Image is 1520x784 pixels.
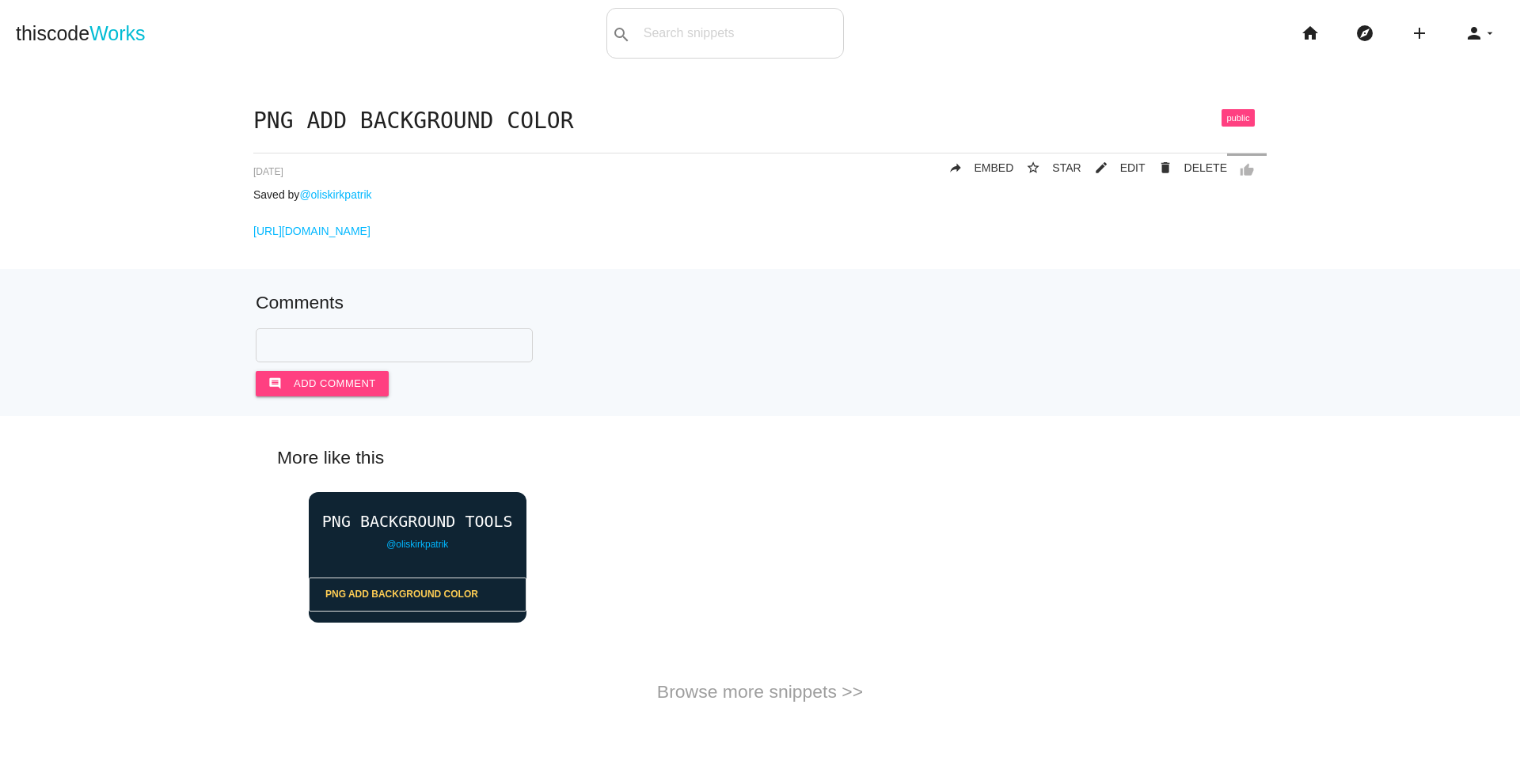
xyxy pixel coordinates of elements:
i: explore [1355,8,1374,59]
span: STAR [1052,161,1081,174]
i: star_border [1026,153,1040,182]
a: replyEMBED [936,153,1014,182]
a: [URL][DOMAIN_NAME] [253,225,370,237]
i: arrow_drop_down [1484,8,1496,59]
span: DELETE [1184,161,1227,174]
p: Saved by [253,188,1267,201]
i: reply [948,153,963,182]
i: delete [1158,153,1172,182]
a: mode_editEDIT [1081,153,1146,182]
i: home [1301,8,1320,59]
span: [DATE] [253,166,283,177]
span: EMBED [975,161,1014,174]
a: thiscodeWorks [16,8,146,59]
i: search [612,9,631,60]
span: EDIT [1120,161,1146,174]
a: @oliskirkpatrik [299,188,371,201]
h5: Comments [256,293,1264,312]
i: add [1410,8,1429,59]
button: search [607,9,636,58]
i: comment [268,371,282,396]
i: person [1465,8,1484,59]
button: commentAdd comment [256,371,389,396]
a: PNG BACKGROUND TOOLS [309,513,526,530]
a: Delete Post [1146,153,1227,182]
a: @oliskirkpatrik [386,539,448,550]
button: star_borderSTAR [1013,153,1081,182]
h5: More like this [253,448,1267,468]
h1: PNG ADD BACKGROUND COLOR [253,109,1267,134]
a: PNG ADD BACKGROUND COLOR [310,578,526,611]
i: mode_edit [1094,153,1108,182]
span: Works [89,22,145,44]
input: Search snippets [636,17,843,50]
